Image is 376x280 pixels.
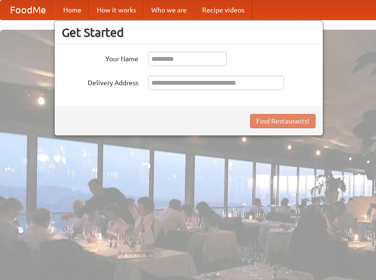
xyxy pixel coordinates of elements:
[62,25,316,40] h3: Get Started
[144,0,194,20] a: Who we are
[62,52,138,64] label: Your Name
[0,0,56,20] a: FoodMe
[56,0,89,20] a: Home
[250,114,316,128] button: Find Restaurants!
[62,76,138,88] label: Delivery Address
[194,0,252,20] a: Recipe videos
[89,0,144,20] a: How it works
